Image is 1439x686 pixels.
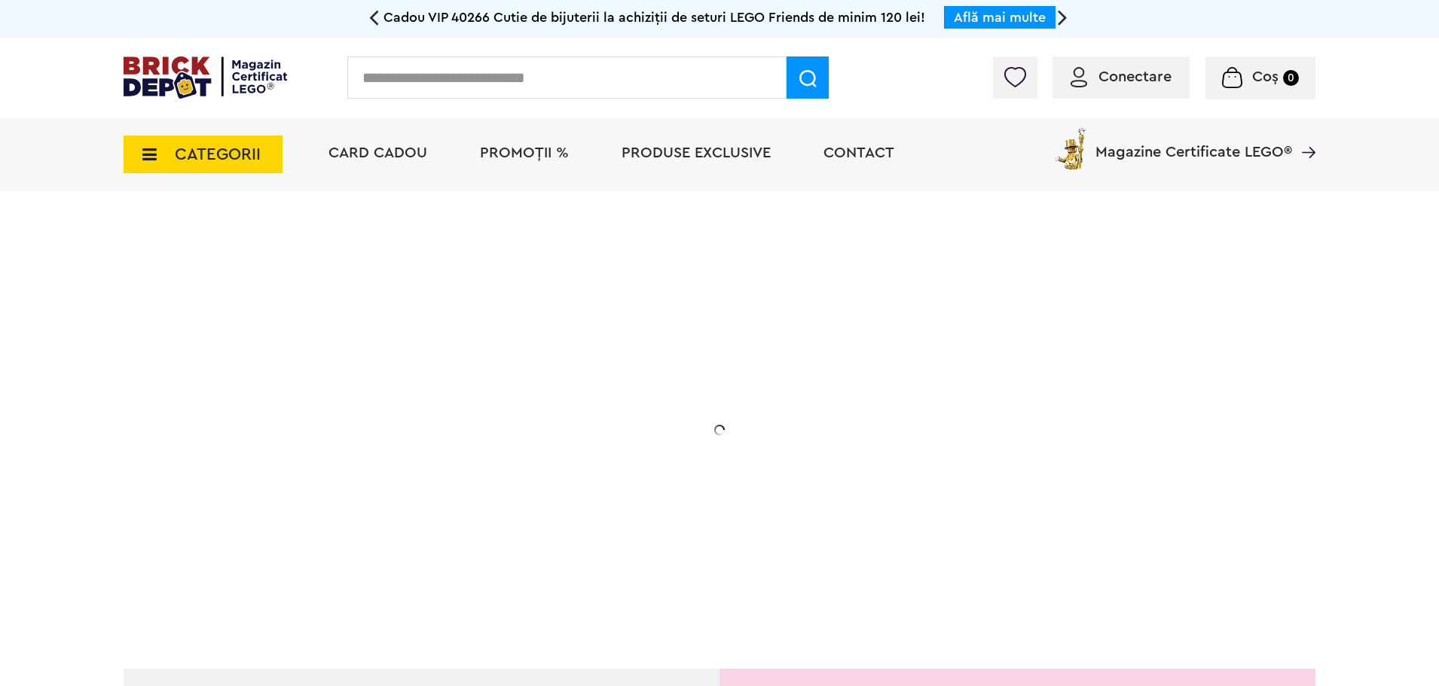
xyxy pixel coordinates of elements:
[1283,70,1299,86] small: 0
[1071,69,1172,84] a: Conectare
[480,145,569,160] a: PROMOȚII %
[1252,69,1279,84] span: Coș
[175,146,261,163] span: CATEGORII
[231,508,532,526] div: Află detalii
[1095,125,1292,160] span: Magazine Certificate LEGO®
[1098,69,1172,84] span: Conectare
[231,410,532,474] h2: Seria de sărbători: Fantomă luminoasă. Promoția este valabilă în perioada [DATE] - [DATE].
[622,145,771,160] a: Produse exclusive
[383,11,925,24] span: Cadou VIP 40266 Cutie de bijuterii la achiziții de seturi LEGO Friends de minim 120 lei!
[231,341,532,395] h1: Cadou VIP 40772
[823,145,894,160] a: Contact
[954,11,1046,24] a: Află mai multe
[1292,125,1315,140] a: Magazine Certificate LEGO®
[328,145,427,160] a: Card Cadou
